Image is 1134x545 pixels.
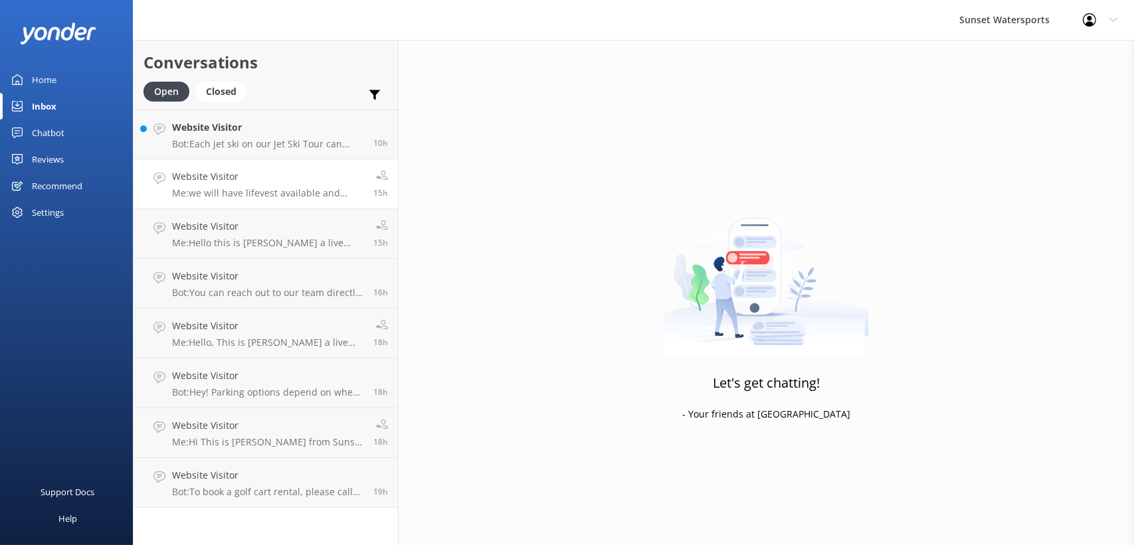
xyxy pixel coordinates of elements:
a: Website VisitorBot:You can reach out to our team directly at [PHONE_NUMBER] for immediate assista... [134,259,398,309]
p: Me: Hi This is [PERSON_NAME] from Sunset watersports live agent, March can tend to be some of the... [172,436,363,448]
p: Bot: You can reach out to our team directly at [PHONE_NUMBER] for immediate assistance. [172,287,363,299]
div: Chatbot [32,119,64,146]
span: Sep 19 2025 03:14pm (UTC -05:00) America/Cancun [373,287,388,298]
a: Website VisitorMe:Hello, This is [PERSON_NAME] a live Sunset Watersports agent, have you booked y... [134,309,398,358]
span: Sep 19 2025 01:21pm (UTC -05:00) America/Cancun [373,436,388,447]
h4: Website Visitor [172,418,363,433]
a: Closed [196,84,253,98]
span: Sep 19 2025 08:55pm (UTC -05:00) America/Cancun [373,137,388,149]
span: Sep 19 2025 03:58pm (UTC -05:00) America/Cancun [373,237,388,248]
a: Website VisitorBot:To book a golf cart rental, please call our office at [PHONE_NUMBER]. They'll ... [134,458,398,508]
a: Website VisitorBot:Hey! Parking options depend on where you're headed. For tours from [STREET_ADD... [134,358,398,408]
a: Open [143,84,196,98]
div: Settings [32,199,64,226]
div: Support Docs [41,479,95,505]
div: Help [58,505,77,532]
div: Inbox [32,93,56,119]
div: Reviews [32,146,64,173]
h2: Conversations [143,50,388,75]
div: Recommend [32,173,82,199]
div: Home [32,66,56,93]
h4: Website Visitor [172,120,363,135]
h4: Website Visitor [172,319,363,333]
a: Website VisitorMe:we will have lifevest available and professional crew on board15h [134,159,398,209]
p: Bot: Hey! Parking options depend on where you're headed. For tours from [STREET_ADDRESS][PERSON_N... [172,386,363,398]
a: Website VisitorMe:Hello this is [PERSON_NAME] a live agent from [GEOGRAPHIC_DATA], the Sunset Sip... [134,209,398,259]
p: Me: we will have lifevest available and professional crew on board [172,187,363,199]
h4: Website Visitor [172,368,363,383]
p: Me: Hello this is [PERSON_NAME] a live agent from [GEOGRAPHIC_DATA], the Sunset Sip and Sail depa... [172,237,363,249]
p: Bot: Each jet ski on our Jet Ski Tour can carry up to 2 riders, and there's no extra charge for a... [172,138,363,150]
h3: Let's get chatting! [713,372,820,394]
h4: Website Visitor [172,169,363,184]
span: Sep 19 2025 04:07pm (UTC -05:00) America/Cancun [373,187,388,198]
p: - Your friends at [GEOGRAPHIC_DATA] [682,407,850,422]
a: Website VisitorBot:Each jet ski on our Jet Ski Tour can carry up to 2 riders, and there's no extr... [134,110,398,159]
p: Bot: To book a golf cart rental, please call our office at [PHONE_NUMBER]. They'll be able to ass... [172,486,363,498]
h4: Website Visitor [172,219,363,234]
div: Open [143,82,189,102]
h4: Website Visitor [172,468,363,483]
p: Me: Hello, This is [PERSON_NAME] a live Sunset Watersports agent, have you booked your trip with ... [172,337,363,349]
span: Sep 19 2025 01:25pm (UTC -05:00) America/Cancun [373,386,388,398]
span: Sep 19 2025 01:30pm (UTC -05:00) America/Cancun [373,337,388,348]
h4: Website Visitor [172,269,363,283]
span: Sep 19 2025 12:16pm (UTC -05:00) America/Cancun [373,486,388,497]
img: artwork of a man stealing a conversation from at giant smartphone [664,190,869,356]
a: Website VisitorMe:Hi This is [PERSON_NAME] from Sunset watersports live agent, March can tend to ... [134,408,398,458]
div: Closed [196,82,246,102]
img: yonder-white-logo.png [20,23,96,44]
